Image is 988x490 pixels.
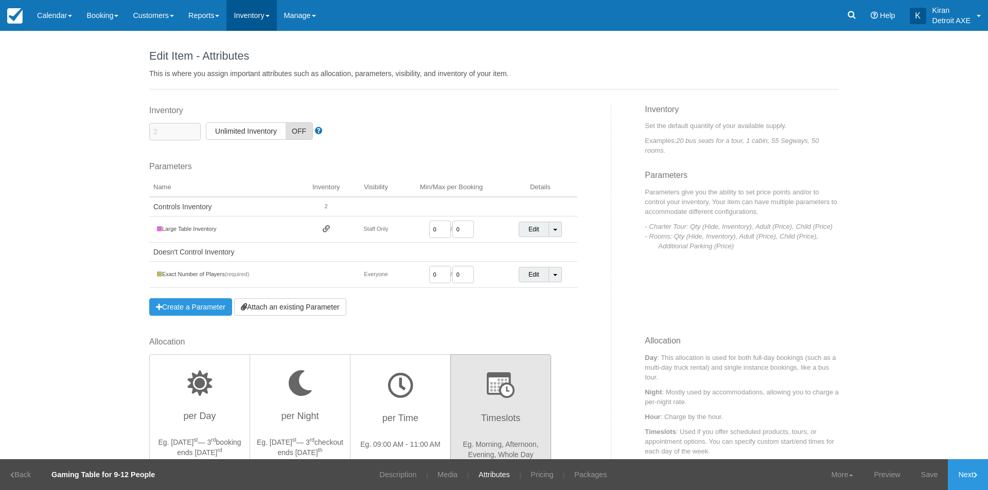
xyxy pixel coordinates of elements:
input: MIN [429,221,451,238]
input: MIN [429,266,451,283]
a: Description [372,459,425,490]
label: Parameters [149,161,577,173]
sup: rd [211,437,216,443]
a: Media [430,459,465,490]
span: per Time [382,413,418,423]
sup: th [318,447,323,453]
a: Save [911,459,948,490]
span: Help [880,11,895,20]
strong: Night [645,388,662,396]
sup: st [193,437,198,443]
p: Eg. [DATE] — 3 booking ends [DATE] [156,437,243,458]
div: K [910,8,926,24]
p: Eg. 09:00 AM - 11:00 AM [357,439,444,449]
a: Next [948,459,988,490]
button: per Night Eg. [DATE]st— 3rdcheckout ends [DATE]th [250,354,350,473]
a: Edit [519,267,549,282]
h3: per Day [156,406,243,432]
p: Eg. Morning, Afternoon, Evening, Whole Day [457,439,544,460]
sup: rd [310,437,314,443]
em: 20 bus seats for a tour, 1 cabin, 55 Segways, 50 rooms. [645,137,819,154]
span: 2 [325,203,328,209]
p: Parameters give you the ability to set price points and/or to control your inventory. Your item c... [645,187,839,216]
p: Detroit AXE [932,15,971,26]
input: MAX [452,221,474,238]
sm: (required) [225,271,250,277]
p: Set the default quantity of your available supply. [645,121,839,131]
h3: per Night [256,406,344,432]
th: Visibility [352,178,400,197]
th: Details [503,178,577,197]
input: MAX [452,266,474,283]
a: Pricing [523,459,561,490]
td: Staff Only [352,216,400,243]
span: Unlimited Inventory [206,123,286,139]
td: Controls Inventory [149,197,300,216]
p: - Rooms: Qty (Hide, Inventory), Adult (Price), Child (Price), Additional Parking (Price) [658,231,839,251]
strong: Timeslots [645,428,676,435]
td: Everyone [352,262,400,288]
p: Examples: [645,136,839,155]
a: Preview [863,459,910,490]
p: - Charter Tour: Qty (Hide, Inventory), Adult (Price), Child (Price) [658,222,839,231]
th: Inventory [300,178,352,197]
a: Create a Parameter [149,298,232,316]
strong: Day [645,354,657,361]
h3: Allocation [645,336,839,353]
button: per Day Eg. [DATE]st— 3rdbooking ends [DATE]rd [149,354,250,473]
a: Attributes [471,459,518,490]
sup: rd [217,447,222,453]
p: : Charge by the hour. [645,412,839,422]
button: per Time Eg. 09:00 AM - 11:00 AM [350,354,451,473]
label: Inventory [149,105,577,117]
a: Attach an existing Parameter [234,298,346,316]
th: Name [149,178,300,197]
strong: Hour [645,413,660,421]
p: Kiran [932,5,971,15]
td: / [400,262,503,288]
th: Min/Max per Booking [400,178,503,197]
h3: Timeslots [457,408,544,434]
h3: Parameters [645,171,839,187]
span: OFF [286,123,312,139]
td: Large Table Inventory [149,216,300,243]
h1: Edit Item - Attributes [149,50,839,62]
p: : Used if you offer scheduled products, tours, or appointment options. You can specify custom sta... [645,427,839,456]
p: This is where you assign important attributes such as allocation, parameters, visibility, and inv... [149,68,839,79]
h3: Inventory [645,105,839,121]
a: Packages [567,459,614,490]
label: Allocation [149,336,553,348]
a: Edit [519,222,549,237]
p: : This allocation is used for both full-day bookings (such as a multi-day truck rental) and singl... [645,353,839,382]
td: Exact Number of Players [149,262,300,288]
p: : Mostly used by accommodations, allowing you to charge a per-night rate. [645,387,839,407]
td: / [400,216,503,243]
p: Eg. [DATE] — 3 checkout ends [DATE] [256,437,344,458]
strong: Gaming Table for 9-12 People [51,470,155,479]
sup: st [292,437,296,443]
button: Timeslots Eg. Morning, Afternoon, Evening, Whole Day [450,354,551,473]
img: checkfront-main-nav-mini-logo.png [7,8,23,24]
i: Help [871,12,878,19]
td: Doesn't Control Inventory [149,243,577,262]
a: More [821,459,864,490]
img: wizard-timeslot-icon.png [487,372,515,398]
